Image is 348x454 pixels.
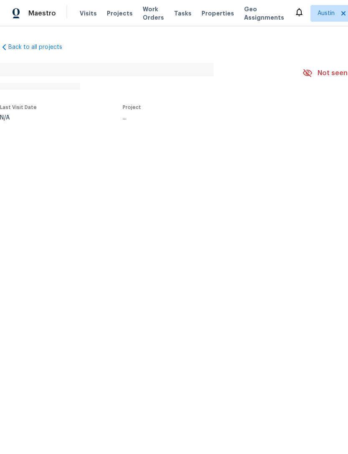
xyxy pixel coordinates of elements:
span: Austin [318,9,335,18]
span: Work Orders [143,5,164,22]
span: Visits [80,9,97,18]
span: Geo Assignments [244,5,284,22]
span: Projects [107,9,133,18]
span: Maestro [28,9,56,18]
span: Properties [202,9,234,18]
div: ... [123,115,283,121]
span: Project [123,105,141,110]
span: Tasks [174,10,192,16]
